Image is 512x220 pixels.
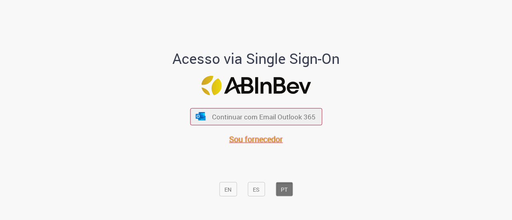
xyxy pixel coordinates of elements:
font: ES [253,186,260,193]
button: ícone Azure/Microsoft 360 Continuar com Email Outlook 365 [190,108,322,125]
img: ícone Azure/Microsoft 360 [195,112,206,121]
font: PT [281,186,288,193]
button: PT [276,182,293,196]
button: ES [248,182,265,196]
font: Acesso via Single Sign-On [172,48,340,67]
font: EN [224,186,232,193]
font: Continuar com Email Outlook 365 [212,112,316,121]
button: EN [219,182,237,196]
a: Sou fornecedor [229,133,283,144]
img: Logotipo da ABInBev [201,76,311,95]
